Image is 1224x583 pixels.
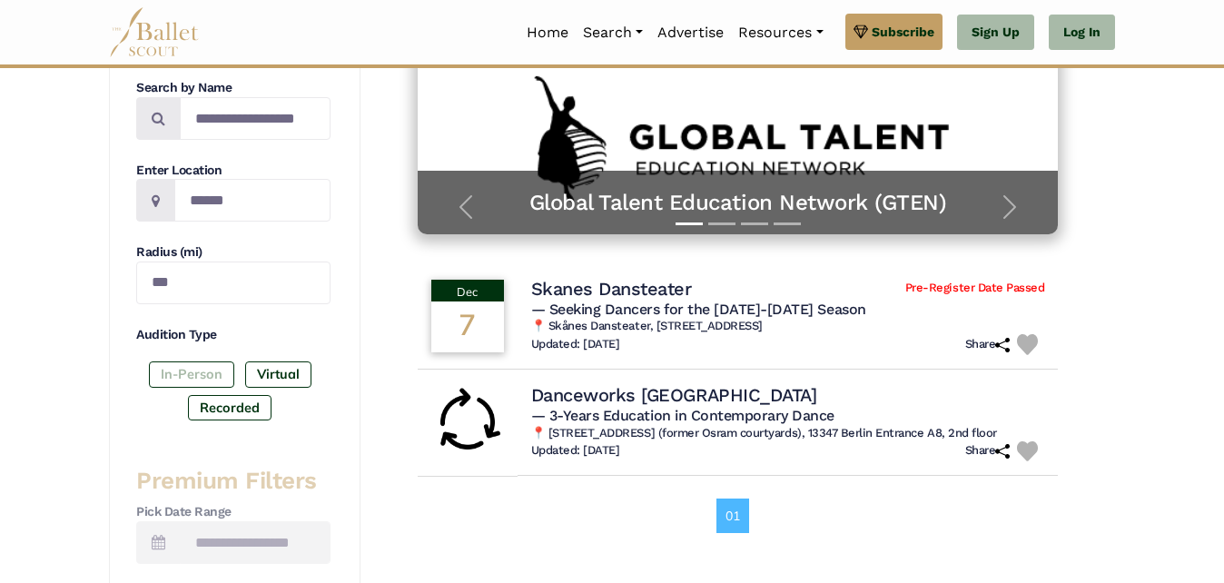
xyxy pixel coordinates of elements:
a: Resources [731,14,830,52]
a: Search [576,14,650,52]
h6: 📍 Skånes Dansteater, [STREET_ADDRESS] [531,319,1045,334]
a: 01 [716,499,749,533]
h6: Updated: [DATE] [531,443,620,459]
h3: Premium Filters [136,466,331,497]
label: In-Person [149,361,234,387]
h6: Updated: [DATE] [531,337,620,352]
a: Global Talent Education Network (GTEN) [436,189,1041,217]
h4: Search by Name [136,79,331,97]
span: Pre-Register Date Passed [905,281,1044,296]
button: Slide 1 [676,213,703,234]
h6: Share [965,337,1011,352]
h4: Skanes Dansteater [531,277,692,301]
label: Virtual [245,361,311,387]
nav: Page navigation example [716,499,759,533]
a: Home [519,14,576,52]
a: Subscribe [845,14,943,50]
label: Recorded [188,395,271,420]
h4: Danceworks [GEOGRAPHIC_DATA] [531,383,817,407]
input: Search by names... [180,97,331,140]
span: Subscribe [872,22,934,42]
h4: Audition Type [136,326,331,344]
h4: Pick Date Range [136,503,331,521]
input: Location [174,179,331,222]
a: Sign Up [957,15,1034,51]
h6: Share [965,443,1011,459]
div: 7 [431,301,504,352]
h4: Radius (mi) [136,243,331,262]
button: Slide 2 [708,213,735,234]
img: Rolling Audition [431,386,504,459]
a: Advertise [650,14,731,52]
img: gem.svg [854,22,868,42]
button: Slide 4 [774,213,801,234]
h6: 📍 [STREET_ADDRESS] (former Osram courtyards), 13347 Berlin Entrance A8, 2nd floor [531,426,1045,441]
button: Slide 3 [741,213,768,234]
span: — 3-Years Education in Contemporary Dance [531,407,834,424]
span: — Seeking Dancers for the [DATE]-[DATE] Season [531,301,866,318]
h4: Enter Location [136,162,331,180]
a: Log In [1049,15,1115,51]
div: Dec [431,280,504,301]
